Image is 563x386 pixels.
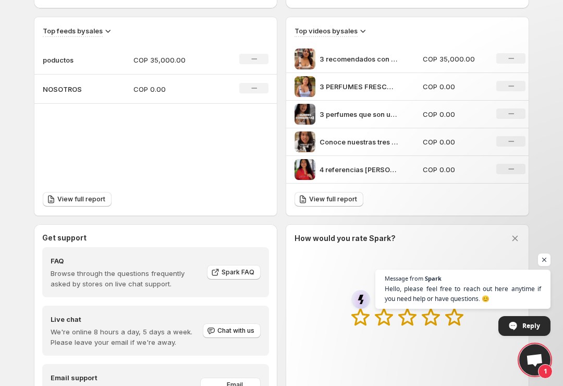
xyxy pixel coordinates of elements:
[423,54,484,64] p: COP 35,000.00
[203,323,261,338] button: Chat with us
[43,84,95,94] p: NOSOTROS
[51,268,200,289] p: Browse through the questions frequently asked by stores on live chat support.
[133,55,207,65] p: COP 35,000.00
[423,109,484,119] p: COP 0.00
[217,327,254,335] span: Chat with us
[43,26,103,36] h3: Top feeds by sales
[295,159,315,180] img: 4 referencias frescas y deliciosas
[385,284,541,304] span: Hello, please feel free to reach out here anytime if you need help or have questions. 😊
[295,104,315,125] img: 3 perfumes que son una conquista olfativa DUKHAN es nuestra version de Santal 33 Uomo es nuestra ...
[43,192,112,207] a: View full report
[295,26,358,36] h3: Top videos by sales
[57,195,105,203] span: View full report
[385,275,423,281] span: Message from
[538,364,553,379] span: 1
[320,54,398,64] p: 3 recomendados con aroma COMESTIBLE Enamrate de los aromas dulces y empalagosos
[320,137,398,147] p: Conoce nuestras tres referencias de cremas y splash en marca Benediction Complementa tu aroma con...
[295,49,315,69] img: 3 recomendados con aroma COMESTIBLE Enamrate de los aromas dulces y empalagosos
[295,233,396,244] h3: How would you rate Spark?
[320,164,398,175] p: 4 referencias [PERSON_NAME] y deliciosas
[43,55,95,65] p: poductos
[320,109,398,119] p: 3 perfumes que son una conquista olfativa DUKHAN es nuestra version de Santal 33 Uomo es nuestra ...
[423,164,484,175] p: COP 0.00
[423,137,484,147] p: COP 0.00
[320,81,398,92] p: 3 PERFUMES FRESCOS CITRICOS Y REFRESCANTES Concelos y enamrate de la duracin de nuestros aromas
[309,195,357,203] span: View full report
[133,84,207,94] p: COP 0.00
[425,275,442,281] span: Spark
[51,327,202,347] p: We're online 8 hours a day, 5 days a week. Please leave your email if we're away.
[51,372,200,383] h4: Email support
[423,81,484,92] p: COP 0.00
[42,233,87,243] h3: Get support
[207,265,261,280] a: Spark FAQ
[51,314,202,324] h4: Live chat
[295,131,315,152] img: Conoce nuestras tres referencias de cremas y splash en marca Benediction Complementa tu aroma con...
[295,76,315,97] img: 3 PERFUMES FRESCOS CITRICOS Y REFRESCANTES Concelos y enamrate de la duracin de nuestros aromas
[295,192,363,207] a: View full report
[522,317,540,335] span: Reply
[222,268,254,276] span: Spark FAQ
[51,256,200,266] h4: FAQ
[519,344,550,376] div: Open chat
